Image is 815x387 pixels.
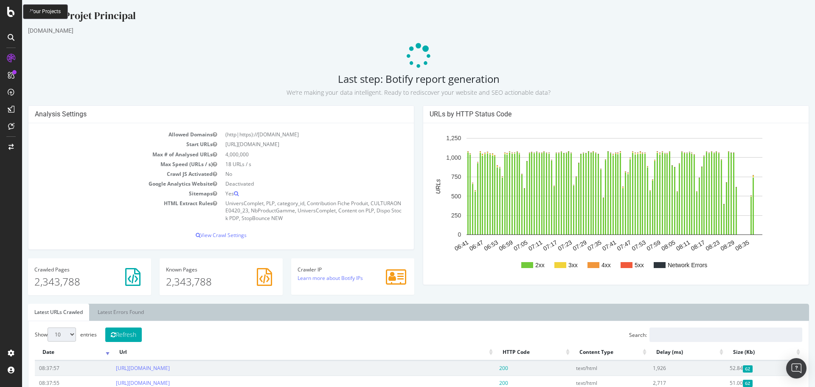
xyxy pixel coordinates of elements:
[513,262,523,268] text: 2xx
[199,159,385,169] td: 18 URLs / s
[505,239,522,252] text: 07:11
[69,304,128,321] a: Latest Errors Found
[6,26,787,35] div: [DOMAIN_NAME]
[199,179,385,189] td: Deactivated
[550,361,627,375] td: text/html
[475,239,492,252] text: 06:59
[13,139,199,149] td: Start URLs
[83,328,120,342] button: Refresh
[144,267,254,272] h4: Pages Known
[653,239,669,252] text: 08:11
[275,267,386,272] h4: Crawler IP
[25,328,54,342] select: Showentries
[144,274,254,289] p: 2,343,788
[13,159,199,169] td: Max Speed (URLs / s)
[594,239,610,252] text: 07:47
[13,150,199,159] td: Max # of Analysed URLs
[199,130,385,139] td: (http|https)://[DOMAIN_NAME]
[697,239,714,252] text: 08:29
[407,130,777,278] svg: A chart.
[613,262,622,268] text: 5xx
[721,365,731,373] span: Gzipped Content
[429,193,439,200] text: 500
[199,169,385,179] td: No
[264,88,528,96] small: We’re making your data intelligent. Ready to rediscover your website and SEO actionable data?
[6,304,67,321] a: Latest URLs Crawled
[13,198,199,223] td: HTML Extract Rules
[607,328,780,342] label: Search:
[446,239,463,252] text: 06:47
[94,379,148,387] a: [URL][DOMAIN_NAME]
[424,135,439,142] text: 1,250
[668,239,684,252] text: 08:17
[424,154,439,161] text: 1,000
[199,198,385,223] td: UniversComplet, PLP, category_id, Contribution Fiche Produit, CULTURAONE0420_23, NbProductGamme, ...
[646,262,685,268] text: Network Errors
[436,232,439,238] text: 0
[13,328,75,342] label: Show entries
[627,361,703,375] td: 1,926
[199,189,385,198] td: Yes
[549,239,566,252] text: 07:29
[13,361,90,375] td: 08:37:57
[638,239,655,252] text: 08:05
[199,139,385,149] td: [URL][DOMAIN_NAME]
[90,344,472,361] th: Url: activate to sort column ascending
[13,189,199,198] td: Sitemaps
[13,179,199,189] td: Google Analytics Website
[579,262,589,268] text: 4xx
[623,239,640,252] text: 07:59
[12,274,123,289] p: 2,343,788
[703,344,780,361] th: Size (Kb): activate to sort column ascending
[6,73,787,97] h2: Last step: Botify report generation
[683,239,699,252] text: 08:23
[721,380,731,387] span: Gzipped Content
[609,239,625,252] text: 07:53
[473,344,550,361] th: HTTP Code: activate to sort column ascending
[429,212,439,219] text: 250
[13,130,199,139] td: Allowed Domains
[627,328,780,342] input: Search:
[712,239,728,252] text: 08:35
[490,239,507,252] text: 07:05
[564,239,581,252] text: 07:35
[550,344,627,361] th: Content Type: activate to sort column ascending
[786,358,807,379] div: Open Intercom Messenger
[275,274,341,282] a: Learn more about Botify IPs
[429,173,439,180] text: 750
[30,8,61,15] div: Your Projects
[13,110,385,119] h4: Analysis Settings
[546,262,556,268] text: 3xx
[477,379,486,387] span: 200
[703,361,780,375] td: 52.84
[13,344,90,361] th: Date: activate to sort column ascending
[13,169,199,179] td: Crawl JS Activated
[12,267,123,272] h4: Pages Crawled
[407,110,780,119] h4: URLs by HTTP Status Code
[94,364,148,372] a: [URL][DOMAIN_NAME]
[520,239,537,252] text: 07:17
[413,179,419,194] text: URLs
[13,232,385,239] p: View Crawl Settings
[461,239,478,252] text: 06:53
[431,239,448,252] text: 06:41
[6,8,787,26] div: Cultura Projet Principal
[535,239,551,252] text: 07:23
[627,344,703,361] th: Delay (ms): activate to sort column ascending
[199,150,385,159] td: 4,000,000
[477,364,486,372] span: 200
[579,239,596,252] text: 07:41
